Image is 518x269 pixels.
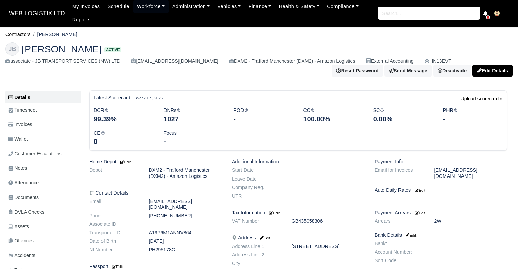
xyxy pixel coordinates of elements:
div: DCR [89,106,158,124]
a: Timesheet [5,103,81,117]
div: Focus [158,129,228,147]
h6: Contact Details [89,190,222,196]
span: Assets [8,223,29,231]
a: Details [5,91,81,104]
a: Edit [258,235,270,240]
button: Reset Password [332,65,383,77]
h6: Payment Info [375,159,507,165]
a: Offences [5,234,81,248]
span: DVLA Checks [8,208,44,216]
a: HN13EVT [425,57,451,65]
small: Edit [415,211,425,215]
div: JB [5,42,19,56]
a: Attendance [5,176,81,189]
span: Offences [8,237,34,245]
dd: PH295178C [144,247,227,253]
a: Invoices [5,118,81,131]
dt: Depot: [84,167,144,179]
dt: Account Number: [370,249,429,255]
div: CE [89,129,158,147]
div: POD [228,106,298,124]
a: Edit [405,232,416,238]
a: Documents [5,191,81,204]
h6: Additional Information [232,159,364,165]
small: Edit [269,211,280,215]
a: Reports [68,13,94,27]
dd: [EMAIL_ADDRESS][DOMAIN_NAME] [429,167,512,179]
a: Edit [413,187,425,193]
div: 99.39% [94,114,153,124]
dt: Bank: [370,241,429,247]
a: DVLA Checks [5,205,81,219]
div: 0.00% [373,114,433,124]
dd: [DATE] [144,238,227,244]
dt: Start Date [227,167,286,173]
div: - [443,114,503,124]
a: Deactivate [433,65,471,77]
div: DNRs [158,106,228,124]
span: Accidents [8,252,35,259]
span: Customer Escalations [8,150,62,158]
dt: NI Number [84,247,144,253]
dt: Phone [84,213,144,219]
div: External Accounting [366,57,414,65]
div: SC [368,106,438,124]
a: Send Message [384,65,432,77]
a: Notes [5,162,81,175]
dt: Email for Invoices [370,167,429,179]
small: Edit [258,236,270,240]
small: Edit [405,233,416,237]
a: Assets [5,220,81,233]
h6: Address [232,235,364,241]
dt: -- [370,196,429,202]
dt: Address Line 1 [227,243,286,249]
dd: -- [429,196,512,202]
a: Edit [268,210,280,215]
div: - [163,137,223,146]
span: Attendance [8,179,39,187]
div: CC [298,106,368,124]
small: Edit [119,160,131,164]
dt: VAT Number [227,218,286,224]
dt: Email [84,199,144,210]
dt: City [227,260,286,266]
dt: UTR [227,193,286,199]
a: Edit [111,264,123,269]
dt: Leave Date [227,176,286,182]
h6: Latest Scorecard [94,95,130,101]
h6: Auto Daily Rates [375,187,507,193]
a: Contractors [5,32,31,37]
h6: Payment Arrears [375,210,507,216]
h6: Tax Information [232,210,364,216]
h6: Home Depot [89,159,222,165]
input: Search... [378,7,480,20]
h6: Bank Details [375,232,507,238]
dd: [PHONE_NUMBER] [144,213,227,219]
a: WEB LOGISTIX LTD [5,7,68,20]
dt: Transporter ID [84,230,144,236]
span: Active [104,47,121,52]
dt: Arrears [370,218,429,224]
dd: 2W [429,218,512,224]
div: DXM2 - Trafford Manchester (DXM2) - Amazon Logistics [229,57,355,65]
dt: Sort Code: [370,258,429,264]
dd: [STREET_ADDRESS] [286,243,370,249]
dd: DXM2 - Trafford Manchester (DXM2) - Amazon Logistics [144,167,227,179]
a: Upload scorecard » [461,95,503,106]
a: Accidents [5,249,81,262]
a: Customer Escalations [5,147,81,161]
span: Wallet [8,135,28,143]
small: Week 17 , 2025 [136,95,163,101]
dd: GB435058306 [286,218,370,224]
div: 1027 [163,114,223,124]
a: Wallet [5,133,81,146]
dd: A19P6M1ANNV864 [144,230,227,236]
span: Documents [8,194,39,201]
div: Joshua James Blemmings [0,37,518,82]
div: [EMAIL_ADDRESS][DOMAIN_NAME] [131,57,218,65]
li: [PERSON_NAME] [31,31,77,38]
div: 100.00% [303,114,363,124]
span: Notes [8,164,27,172]
dt: Date of Birth [84,238,144,244]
